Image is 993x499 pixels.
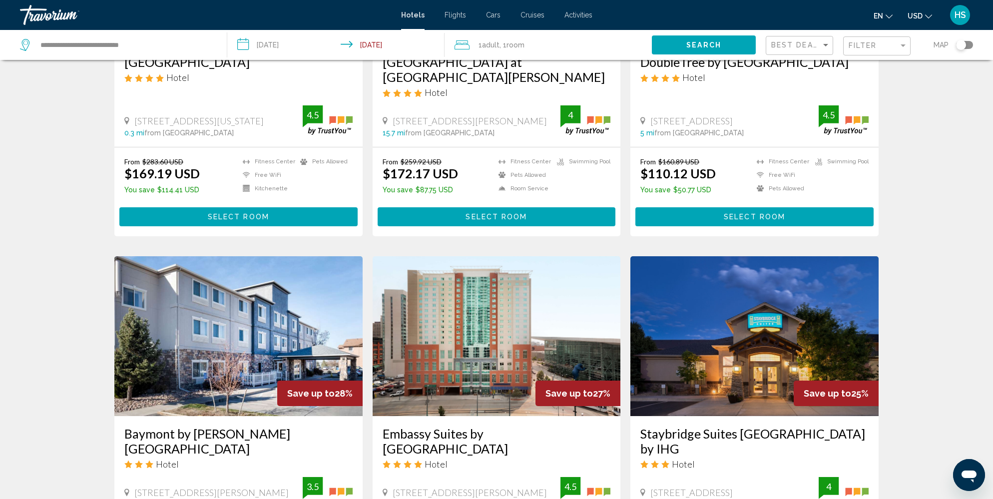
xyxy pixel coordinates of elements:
[955,10,966,20] span: HS
[794,381,879,406] div: 25%
[635,207,874,226] button: Select Room
[640,186,716,194] p: $50.77 USD
[303,105,353,135] img: trustyou-badge.svg
[383,459,611,470] div: 4 star Hotel
[752,184,810,193] li: Pets Allowed
[393,487,547,498] span: [STREET_ADDRESS][PERSON_NAME]
[520,11,544,19] a: Cruises
[124,54,353,69] a: [GEOGRAPHIC_DATA]
[134,115,264,126] span: [STREET_ADDRESS][US_STATE]
[686,41,721,49] span: Search
[383,54,611,84] h3: [GEOGRAPHIC_DATA] at [GEOGRAPHIC_DATA][PERSON_NAME]
[378,207,616,226] button: Select Room
[650,487,733,498] span: [STREET_ADDRESS]
[752,157,810,166] li: Fitness Center
[724,213,785,221] span: Select Room
[560,481,580,493] div: 4.5
[630,256,879,416] a: Hotel image
[560,109,580,121] div: 4
[672,459,695,470] span: Hotel
[156,459,179,470] span: Hotel
[819,105,869,135] img: trustyou-badge.svg
[20,5,391,25] a: Travorium
[425,459,448,470] span: Hotel
[874,12,883,20] span: en
[640,157,656,166] span: From
[445,30,652,60] button: Travelers: 1 adult, 0 children
[124,186,200,194] p: $114.41 USD
[499,38,524,52] span: , 1
[640,166,716,181] ins: $110.12 USD
[401,11,425,19] a: Hotels
[124,157,140,166] span: From
[640,426,869,456] a: Staybridge Suites [GEOGRAPHIC_DATA] by IHG
[552,157,610,166] li: Swimming Pool
[373,256,621,416] img: Hotel image
[383,87,611,98] div: 4 star Hotel
[238,184,295,193] li: Kitchenette
[640,72,869,83] div: 4 star Hotel
[383,186,413,194] span: You save
[114,256,363,416] img: Hotel image
[479,38,499,52] span: 1
[654,129,744,137] span: from [GEOGRAPHIC_DATA]
[494,184,552,193] li: Room Service
[506,41,524,49] span: Room
[494,157,552,166] li: Fitness Center
[227,30,445,60] button: Check-in date: Aug 14, 2025 Check-out date: Aug 15, 2025
[124,166,200,181] ins: $169.19 USD
[874,8,893,23] button: Change language
[401,157,442,166] del: $259.92 USD
[277,381,363,406] div: 28%
[383,426,611,456] a: Embassy Suites by [GEOGRAPHIC_DATA]
[682,72,705,83] span: Hotel
[486,11,500,19] span: Cars
[482,41,499,49] span: Adult
[383,129,405,137] span: 15.7 mi
[635,210,874,221] a: Select Room
[947,4,973,25] button: User Menu
[652,35,756,54] button: Search
[383,166,458,181] ins: $172.17 USD
[843,36,911,56] button: Filter
[640,186,671,194] span: You save
[771,41,824,49] span: Best Deals
[287,388,335,399] span: Save up to
[445,11,466,19] a: Flights
[208,213,269,221] span: Select Room
[810,157,869,166] li: Swimming Pool
[383,186,458,194] p: $87.75 USD
[819,481,839,493] div: 4
[119,207,358,226] button: Select Room
[124,129,144,137] span: 0.3 mi
[849,41,877,49] span: Filter
[383,157,398,166] span: From
[640,459,869,470] div: 3 star Hotel
[119,210,358,221] a: Select Room
[752,171,810,179] li: Free WiFi
[949,40,973,49] button: Toggle map
[640,54,869,69] a: DoubleTree by [GEOGRAPHIC_DATA]
[393,115,547,126] span: [STREET_ADDRESS][PERSON_NAME]
[545,388,593,399] span: Save up to
[144,129,234,137] span: from [GEOGRAPHIC_DATA]
[378,210,616,221] a: Select Room
[908,8,932,23] button: Change currency
[658,157,699,166] del: $160.89 USD
[564,11,592,19] a: Activities
[295,157,353,166] li: Pets Allowed
[425,87,448,98] span: Hotel
[494,171,552,179] li: Pets Allowed
[819,109,839,121] div: 4.5
[238,157,295,166] li: Fitness Center
[771,41,830,50] mat-select: Sort by
[535,381,620,406] div: 27%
